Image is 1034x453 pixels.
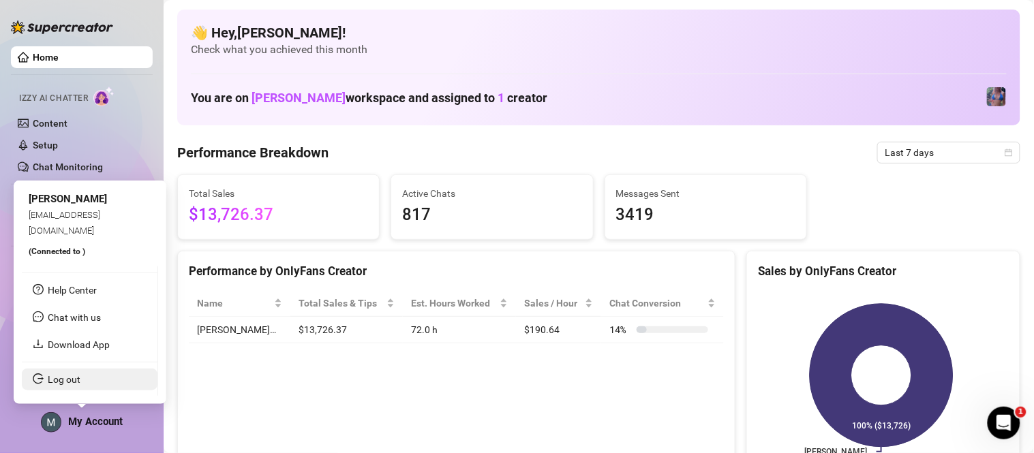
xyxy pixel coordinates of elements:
span: 14 % [609,322,631,337]
h4: 👋 Hey, [PERSON_NAME] ! [191,23,1007,42]
span: 817 [402,202,581,228]
a: Setup [33,140,58,151]
span: Sales / Hour [524,296,583,311]
span: Chat with us [48,312,101,323]
li: Log out [22,369,157,390]
a: Help Center [48,285,97,296]
a: Home [33,52,59,63]
td: $190.64 [516,317,602,343]
th: Name [189,290,290,317]
span: Name [197,296,271,311]
img: AI Chatter [93,87,115,106]
span: Total Sales & Tips [299,296,384,311]
span: (Connected to ) [29,247,85,256]
th: Total Sales & Tips [290,290,403,317]
span: calendar [1005,149,1013,157]
span: [PERSON_NAME] [29,193,107,205]
iframe: Intercom live chat [988,407,1020,439]
a: Content [33,118,67,129]
span: [EMAIL_ADDRESS][DOMAIN_NAME] [29,210,100,235]
td: 72.0 h [403,317,516,343]
span: Messages Sent [616,186,795,201]
img: ACg8ocLEUq6BudusSbFUgfJHT7ol7Uq-BuQYr5d-mnjl9iaMWv35IQ=s96-c [42,413,61,432]
span: 3419 [616,202,795,228]
span: 1 [1016,407,1027,418]
h1: You are on workspace and assigned to creator [191,91,547,106]
span: My Account [68,416,123,428]
td: $13,726.37 [290,317,403,343]
a: Log out [48,374,80,385]
span: [PERSON_NAME] [252,91,346,105]
span: Last 7 days [885,142,1012,163]
div: Performance by OnlyFans Creator [189,262,724,281]
td: [PERSON_NAME]… [189,317,290,343]
a: Download App [48,339,110,350]
th: Chat Conversion [601,290,724,317]
span: Active Chats [402,186,581,201]
th: Sales / Hour [516,290,602,317]
img: Jaylie [987,87,1006,106]
span: 1 [498,91,504,105]
div: Sales by OnlyFans Creator [758,262,1009,281]
span: Check what you achieved this month [191,42,1007,57]
span: Total Sales [189,186,368,201]
h4: Performance Breakdown [177,143,329,162]
img: logo-BBDzfeDw.svg [11,20,113,34]
span: message [33,311,44,322]
div: Est. Hours Worked [411,296,497,311]
span: Chat Conversion [609,296,705,311]
span: Izzy AI Chatter [19,92,88,105]
span: $13,726.37 [189,202,368,228]
a: Chat Monitoring [33,161,103,172]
